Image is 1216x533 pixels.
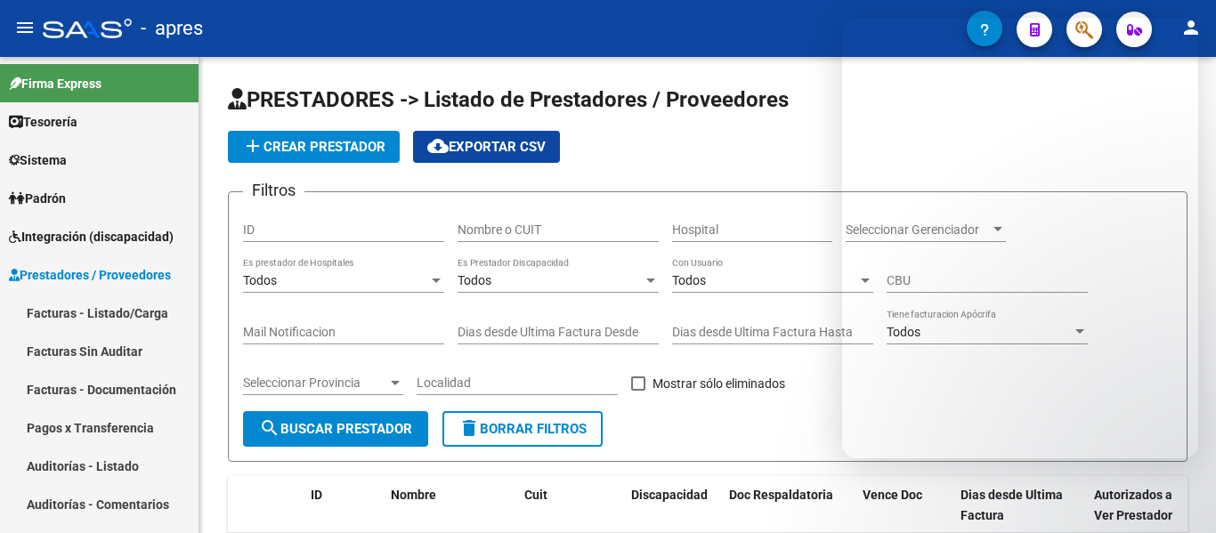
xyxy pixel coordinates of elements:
[863,488,922,502] span: Vence Doc
[413,131,560,163] button: Exportar CSV
[1155,472,1198,515] iframe: Intercom live chat
[259,421,412,437] span: Buscar Prestador
[242,135,263,157] mat-icon: add
[9,112,77,132] span: Tesorería
[141,9,203,48] span: - apres
[14,17,36,38] mat-icon: menu
[458,417,480,439] mat-icon: delete
[524,488,547,502] span: Cuit
[242,139,385,155] span: Crear Prestador
[672,273,706,287] span: Todos
[243,178,304,203] h3: Filtros
[228,131,400,163] button: Crear Prestador
[729,488,833,502] span: Doc Respaldatoria
[631,488,708,502] span: Discapacidad
[1094,488,1172,522] span: Autorizados a Ver Prestador
[961,488,1063,522] span: Dias desde Ultima Factura
[427,139,546,155] span: Exportar CSV
[243,376,387,391] span: Seleccionar Provincia
[311,488,322,502] span: ID
[243,273,277,287] span: Todos
[653,373,785,394] span: Mostrar sólo eliminados
[259,417,280,439] mat-icon: search
[9,265,171,285] span: Prestadores / Proveedores
[9,227,174,246] span: Integración (discapacidad)
[442,411,603,447] button: Borrar Filtros
[458,273,491,287] span: Todos
[391,488,436,502] span: Nombre
[228,87,789,112] span: PRESTADORES -> Listado de Prestadores / Proveedores
[243,411,428,447] button: Buscar Prestador
[427,135,449,157] mat-icon: cloud_download
[9,150,67,170] span: Sistema
[458,421,587,437] span: Borrar Filtros
[9,74,101,93] span: Firma Express
[9,189,66,208] span: Padrón
[842,18,1198,458] iframe: Intercom live chat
